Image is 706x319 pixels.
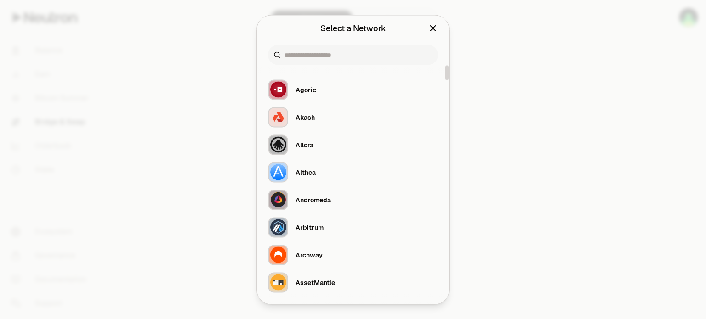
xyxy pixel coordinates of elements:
[270,247,286,263] img: Archway Logo
[270,302,286,318] img: Aura Network Logo
[270,82,286,98] img: Agoric Logo
[296,85,316,94] div: Agoric
[270,109,286,125] img: Akash Logo
[262,186,444,213] button: Andromeda LogoAndromeda LogoAndromeda
[262,76,444,103] button: Agoric LogoAgoric LogoAgoric
[270,219,286,235] img: Arbitrum Logo
[262,103,444,131] button: Akash LogoAkash LogoAkash
[270,137,286,153] img: Allora Logo
[262,241,444,269] button: Archway LogoArchway LogoArchway
[320,22,386,34] div: Select a Network
[296,278,335,287] div: AssetMantle
[262,269,444,296] button: AssetMantle LogoAssetMantle LogoAssetMantle
[296,250,323,259] div: Archway
[296,195,331,204] div: Andromeda
[296,223,324,232] div: Arbitrum
[270,192,286,208] img: Andromeda Logo
[296,168,316,177] div: Althea
[262,158,444,186] button: Althea LogoAlthea LogoAlthea
[270,164,286,180] img: Althea Logo
[296,140,313,149] div: Allora
[428,22,438,34] button: Close
[270,274,286,291] img: AssetMantle Logo
[262,131,444,158] button: Allora LogoAllora LogoAllora
[262,213,444,241] button: Arbitrum LogoArbitrum LogoArbitrum
[296,112,315,122] div: Akash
